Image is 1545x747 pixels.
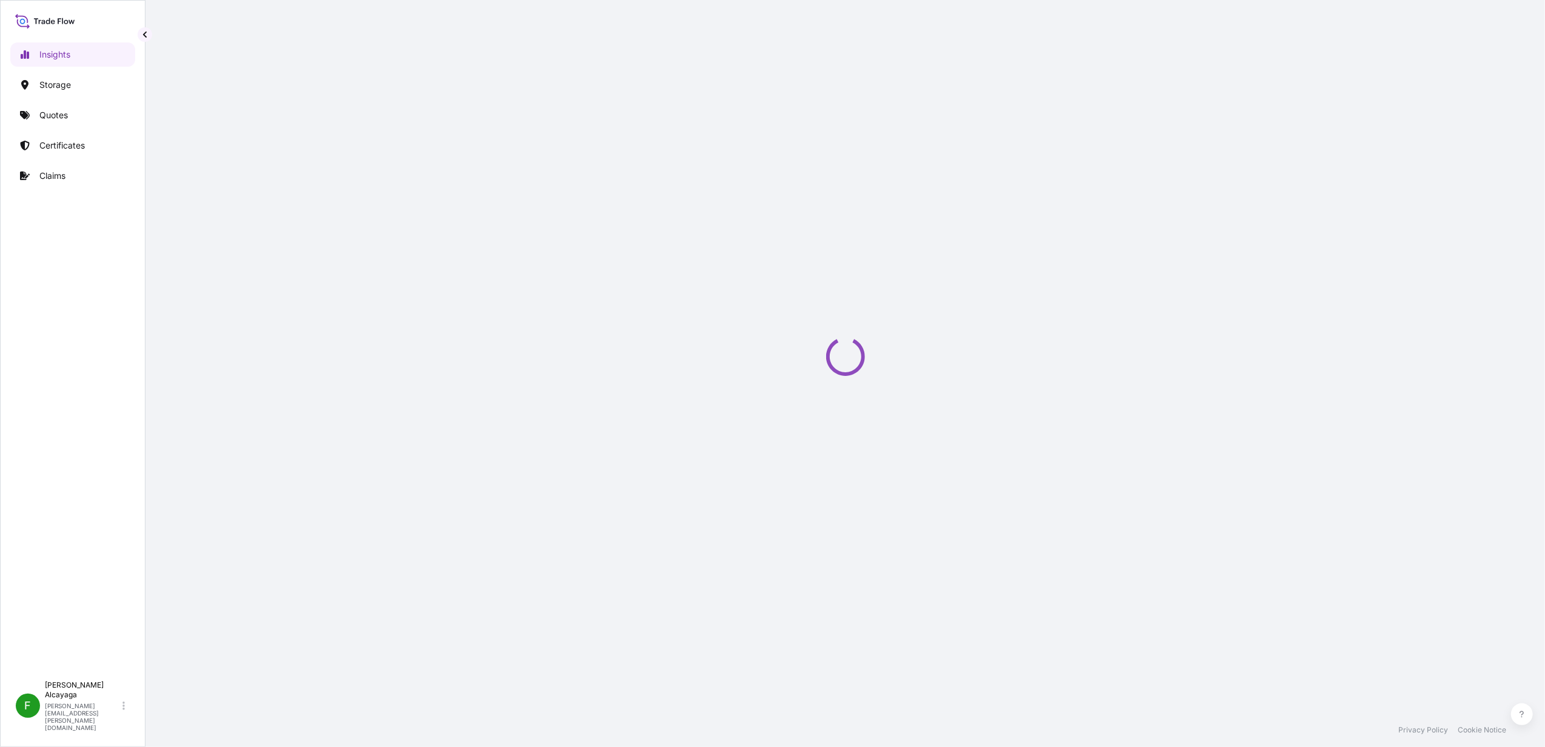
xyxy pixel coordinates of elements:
a: Storage [10,73,135,97]
a: Quotes [10,103,135,127]
p: Storage [39,79,71,91]
p: Insights [39,49,70,61]
a: Claims [10,164,135,188]
a: Privacy Policy [1398,725,1448,735]
a: Certificates [10,133,135,158]
p: Claims [39,170,65,182]
p: [PERSON_NAME][EMAIL_ADDRESS][PERSON_NAME][DOMAIN_NAME] [45,702,120,731]
a: Cookie Notice [1458,725,1506,735]
p: Quotes [39,109,68,121]
p: [PERSON_NAME] Alcayaga [45,680,120,700]
p: Certificates [39,139,85,152]
span: F [25,700,32,712]
a: Insights [10,42,135,67]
